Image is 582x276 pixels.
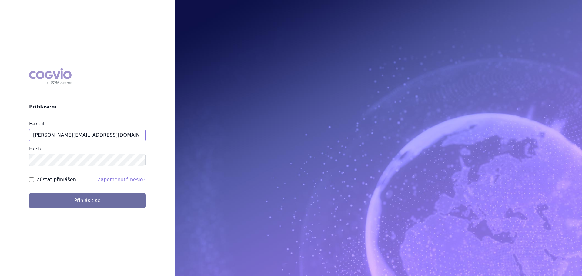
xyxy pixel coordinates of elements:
[29,121,44,127] label: E-mail
[97,177,145,182] a: Zapomenuté heslo?
[29,193,145,208] button: Přihlásit se
[29,68,72,84] div: COGVIO
[29,146,42,151] label: Heslo
[36,176,76,183] label: Zůstat přihlášen
[29,103,145,111] h2: Přihlášení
